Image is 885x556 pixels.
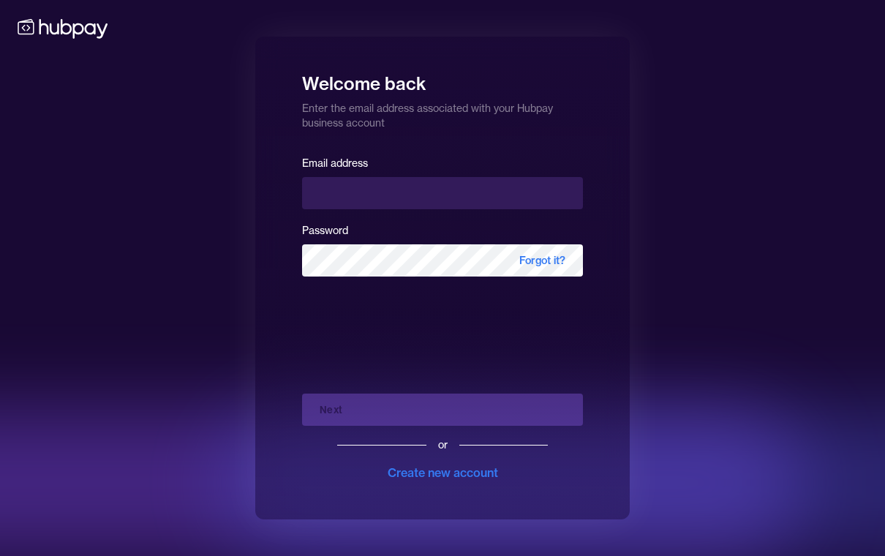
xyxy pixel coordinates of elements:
div: or [438,437,448,452]
label: Password [302,224,348,237]
h1: Welcome back [302,63,583,95]
span: Forgot it? [502,244,583,277]
p: Enter the email address associated with your Hubpay business account [302,95,583,130]
div: Create new account [388,464,498,481]
label: Email address [302,157,368,170]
